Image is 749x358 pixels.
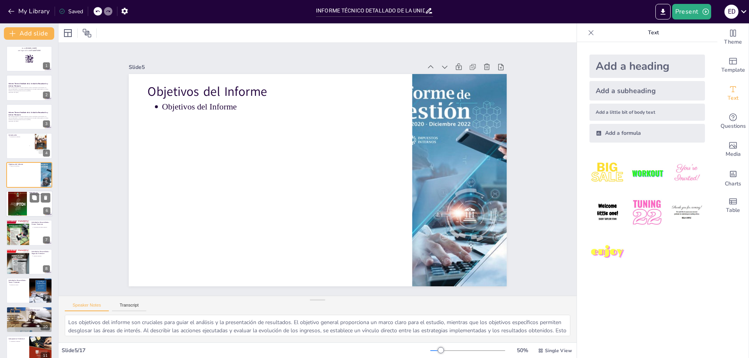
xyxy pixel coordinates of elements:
div: 6 [43,207,50,214]
p: Actividades Desarrolladas - Primer Trimestre [32,221,50,226]
p: Resultados Cuantitativos [10,312,50,313]
strong: Informe Técnico Detallado de la Unidad de Recaudación y Archivo Tributario [9,111,48,116]
p: Comparativo Trimestral [9,338,27,340]
img: 7.jpeg [589,234,626,270]
div: E D [724,5,738,19]
strong: Informe Técnico Detallado de la Unidad de Recaudación y Archivo Tributario [9,83,48,87]
div: Slide 5 / 17 [62,347,430,354]
p: Generated with [URL] [9,120,50,122]
div: 9 [43,294,50,301]
button: Transcript [112,303,147,311]
div: 8 [6,249,52,275]
img: 1.jpeg [589,155,626,191]
img: 6.jpeg [669,194,705,231]
span: Theme [724,38,742,46]
img: 4.jpeg [589,194,626,231]
p: Metodología del Informe [31,194,51,196]
div: Add a heading [589,55,705,78]
p: Text [597,23,710,42]
p: Go to [9,47,50,49]
p: Comparativo Trimestral [10,340,27,342]
p: Objetivos del Informe [177,70,406,130]
img: 2.jpeg [629,155,665,191]
span: Text [728,94,738,102]
div: 1 [6,46,52,72]
button: Speaker Notes [65,303,109,311]
button: Present [672,4,711,19]
img: 3.jpeg [669,155,705,191]
div: 3 [6,104,52,130]
p: Objetivos del Informe [9,163,39,165]
div: Add text boxes [717,79,749,108]
span: Questions [721,122,746,131]
div: Add a formula [589,124,705,143]
button: Delete Slide [41,193,50,202]
div: Add ready made slides [717,51,749,79]
div: Add a little bit of body text [589,104,705,121]
p: Ejecución Coactiva [10,284,27,286]
p: Metodología [29,192,50,194]
div: 6 [6,190,53,217]
button: Export to PowerPoint [655,4,671,19]
p: Actividades Desarrolladas - Tercer Trimestre [9,279,27,284]
div: Slide 5 [153,26,442,95]
div: 2 [43,92,50,99]
div: 3 [43,120,50,127]
span: Position [82,28,92,38]
input: Insert title [316,5,425,16]
span: Table [726,206,740,215]
div: Saved [59,8,83,15]
button: My Library [6,5,53,18]
p: Amnistía Tributaria [33,255,50,257]
img: 5.jpeg [629,194,665,231]
p: Objetivos del Informe [10,165,38,167]
button: Duplicate Slide [30,193,39,202]
p: Introducción [9,134,27,136]
div: 1 [43,62,50,69]
p: Actividades Desarrolladas - Segundo Trimestre [32,250,50,255]
div: 9 [6,278,52,303]
div: Add charts and graphs [717,164,749,192]
p: Actividades del Primer Trimestre [33,227,50,228]
div: 7 [43,236,50,243]
strong: [DOMAIN_NAME] [26,48,37,49]
p: Este informe presenta un análisis exhaustivo de las actividades de recaudación, los avances alcan... [9,87,50,91]
div: 8 [43,265,50,272]
p: Este informe presenta un análisis exhaustivo de las actividades de recaudación, los avances alcan... [9,116,50,120]
div: Layout [62,27,74,39]
button: Add slide [4,27,54,40]
div: Add a table [717,192,749,220]
span: Template [721,66,745,74]
span: Media [726,150,741,159]
textarea: Los objetivos del informe son cruciales para guiar el análisis y la presentación de resultados. E... [65,315,570,336]
p: Resultados Cuantitativos - Evolución Mensual [9,309,50,311]
div: Change the overall theme [717,23,749,51]
p: Generated with [URL] [9,91,50,93]
button: E D [724,4,738,19]
div: 2 [6,75,52,101]
p: and login with code [9,49,50,52]
div: 4 [43,150,50,157]
div: Add a subheading [589,81,705,101]
div: Get real-time input from your audience [717,108,749,136]
span: Charts [725,180,741,188]
div: 4 [6,133,52,159]
p: Introducción al Informe [10,136,27,138]
div: 5 [43,178,50,185]
div: Add images, graphics, shapes or video [717,136,749,164]
div: 10 [6,307,52,332]
div: 7 [6,220,52,245]
p: Objetivos del Informe [165,49,409,118]
div: 50 % [513,347,532,354]
div: 10 [41,323,50,330]
div: 5 [6,162,52,188]
span: Single View [545,347,572,354]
